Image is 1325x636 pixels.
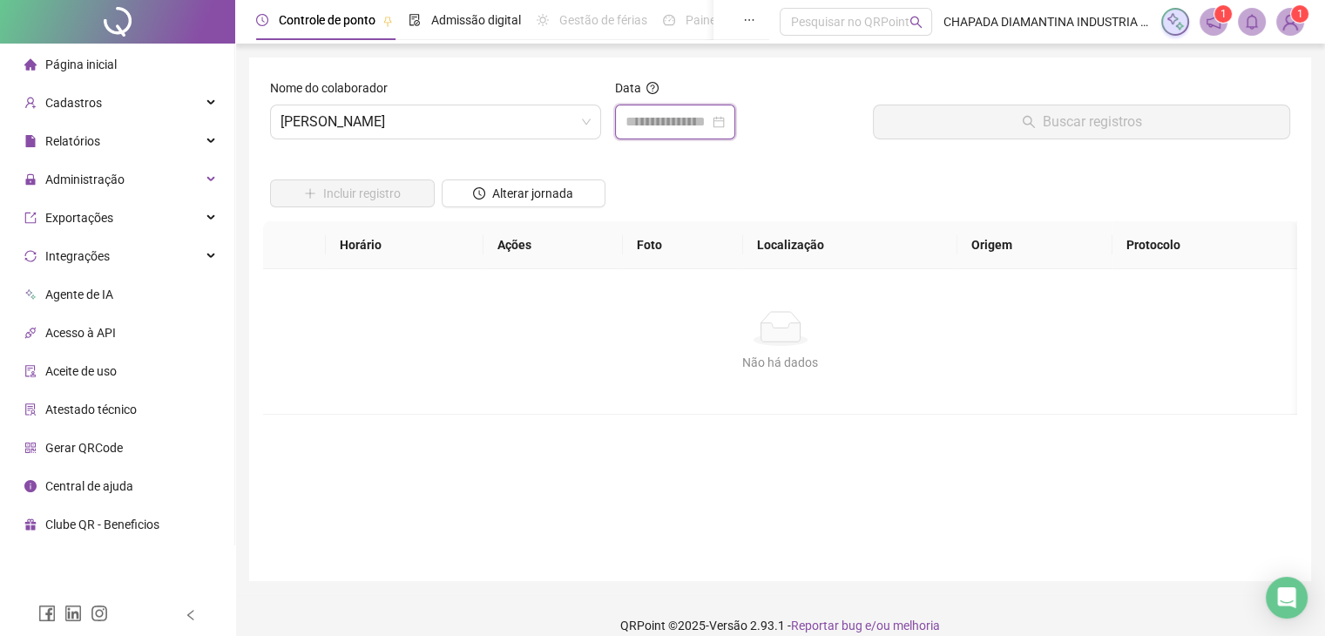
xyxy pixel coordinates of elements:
span: 1 [1220,8,1227,20]
span: Painel do DP [686,13,754,27]
span: lock [24,173,37,186]
span: bell [1244,14,1260,30]
span: clock-circle [473,187,485,200]
span: ELIENE SOUZA PIRES DOS SANTOS [281,105,591,139]
span: notification [1206,14,1221,30]
span: Integrações [45,249,110,263]
span: Exportações [45,211,113,225]
span: info-circle [24,480,37,492]
span: file [24,135,37,147]
span: Controle de ponto [279,13,375,27]
span: Central de ajuda [45,479,133,493]
th: Ações [483,221,623,269]
span: 1 [1297,8,1303,20]
span: clock-circle [256,14,268,26]
a: Alterar jornada [442,188,606,202]
th: Protocolo [1112,221,1297,269]
span: Gerar QRCode [45,441,123,455]
span: Atestado técnico [45,403,137,416]
span: Gestão de férias [559,13,647,27]
span: CHAPADA DIAMANTINA INDUSTRIA DE LACTEOS, AGROPECUARIA E CIA LTDA [943,12,1151,31]
th: Foto [623,221,743,269]
span: Versão [709,619,747,633]
span: gift [24,518,37,531]
span: audit [24,365,37,377]
button: Incluir registro [270,179,435,207]
span: Agente de IA [45,288,113,301]
span: question-circle [646,82,659,94]
span: instagram [91,605,108,622]
th: Origem [957,221,1112,269]
span: Reportar bug e/ou melhoria [791,619,940,633]
span: user-add [24,97,37,109]
span: Data [615,81,641,95]
span: home [24,58,37,71]
span: api [24,327,37,339]
span: left [185,609,197,621]
span: Alterar jornada [492,184,573,203]
span: ellipsis [743,14,755,26]
span: dashboard [663,14,675,26]
span: pushpin [382,16,393,26]
span: Admissão digital [431,13,521,27]
label: Nome do colaborador [270,78,399,98]
span: Aceite de uso [45,364,117,378]
span: sync [24,250,37,262]
div: Open Intercom Messenger [1266,577,1308,619]
span: file-done [409,14,421,26]
sup: Atualize o seu contato no menu Meus Dados [1291,5,1308,23]
span: Clube QR - Beneficios [45,518,159,531]
span: Cadastros [45,96,102,110]
img: sparkle-icon.fc2bf0ac1784a2077858766a79e2daf3.svg [1166,12,1185,31]
span: Acesso à API [45,326,116,340]
button: Alterar jornada [442,179,606,207]
span: search [909,16,923,29]
span: Página inicial [45,58,117,71]
span: sun [537,14,549,26]
span: linkedin [64,605,82,622]
span: facebook [38,605,56,622]
span: solution [24,403,37,416]
button: Buscar registros [873,105,1290,139]
span: Relatórios [45,134,100,148]
span: Administração [45,173,125,186]
th: Horário [326,221,483,269]
div: Não há dados [284,353,1276,372]
span: export [24,212,37,224]
span: qrcode [24,442,37,454]
th: Localização [743,221,957,269]
img: 93077 [1277,9,1303,35]
sup: 1 [1214,5,1232,23]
